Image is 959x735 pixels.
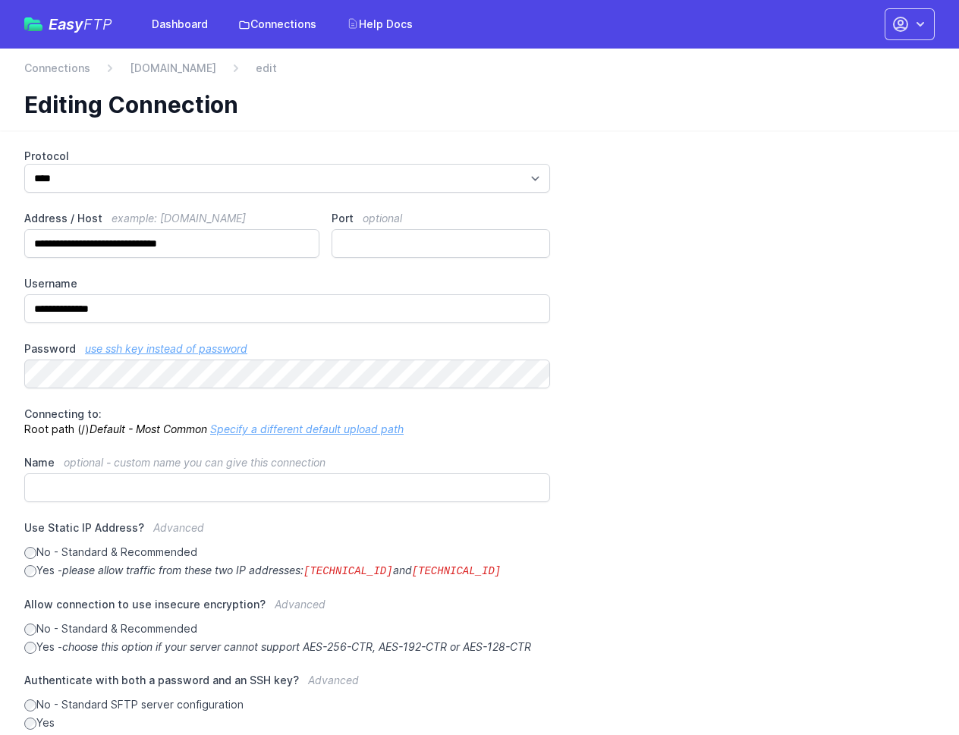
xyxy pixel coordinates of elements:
span: optional - custom name you can give this connection [64,456,325,469]
input: No - Standard & Recommended [24,623,36,636]
label: Authenticate with both a password and an SSH key? [24,673,550,697]
a: EasyFTP [24,17,112,32]
span: optional [363,212,402,225]
img: easyftp_logo.png [24,17,42,31]
label: Port [332,211,550,226]
input: Yes [24,718,36,730]
label: No - Standard & Recommended [24,621,550,636]
i: choose this option if your server cannot support AES-256-CTR, AES-192-CTR or AES-128-CTR [62,640,531,653]
code: [TECHNICAL_ID] [303,565,393,577]
span: FTP [83,15,112,33]
p: Root path (/) [24,407,550,437]
a: Dashboard [143,11,217,38]
label: Address / Host [24,211,319,226]
code: [TECHNICAL_ID] [412,565,502,577]
label: Yes - [24,639,550,655]
i: Default - Most Common [90,422,207,435]
span: example: [DOMAIN_NAME] [112,212,246,225]
label: Password [24,341,550,357]
span: Advanced [275,598,325,611]
nav: Breadcrumb [24,61,935,85]
input: No - Standard & Recommended [24,547,36,559]
input: Yes -please allow traffic from these two IP addresses:[TECHNICAL_ID]and[TECHNICAL_ID] [24,565,36,577]
span: Advanced [153,521,204,534]
label: Use Static IP Address? [24,520,550,545]
label: Yes [24,715,550,730]
label: Protocol [24,149,550,164]
label: No - Standard & Recommended [24,545,550,560]
input: Yes -choose this option if your server cannot support AES-256-CTR, AES-192-CTR or AES-128-CTR [24,642,36,654]
a: Specify a different default upload path [210,422,404,435]
h1: Editing Connection [24,91,923,118]
a: Connections [24,61,90,76]
label: Name [24,455,550,470]
span: Connecting to: [24,407,102,420]
input: No - Standard SFTP server configuration [24,699,36,711]
a: [DOMAIN_NAME] [130,61,216,76]
a: use ssh key instead of password [85,342,247,355]
label: No - Standard SFTP server configuration [24,697,550,712]
label: Yes - [24,563,550,579]
i: please allow traffic from these two IP addresses: and [62,564,501,576]
a: Connections [229,11,325,38]
span: edit [256,61,277,76]
a: Help Docs [338,11,422,38]
label: Allow connection to use insecure encryption? [24,597,550,621]
span: Easy [49,17,112,32]
span: Advanced [308,674,359,686]
label: Username [24,276,550,291]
